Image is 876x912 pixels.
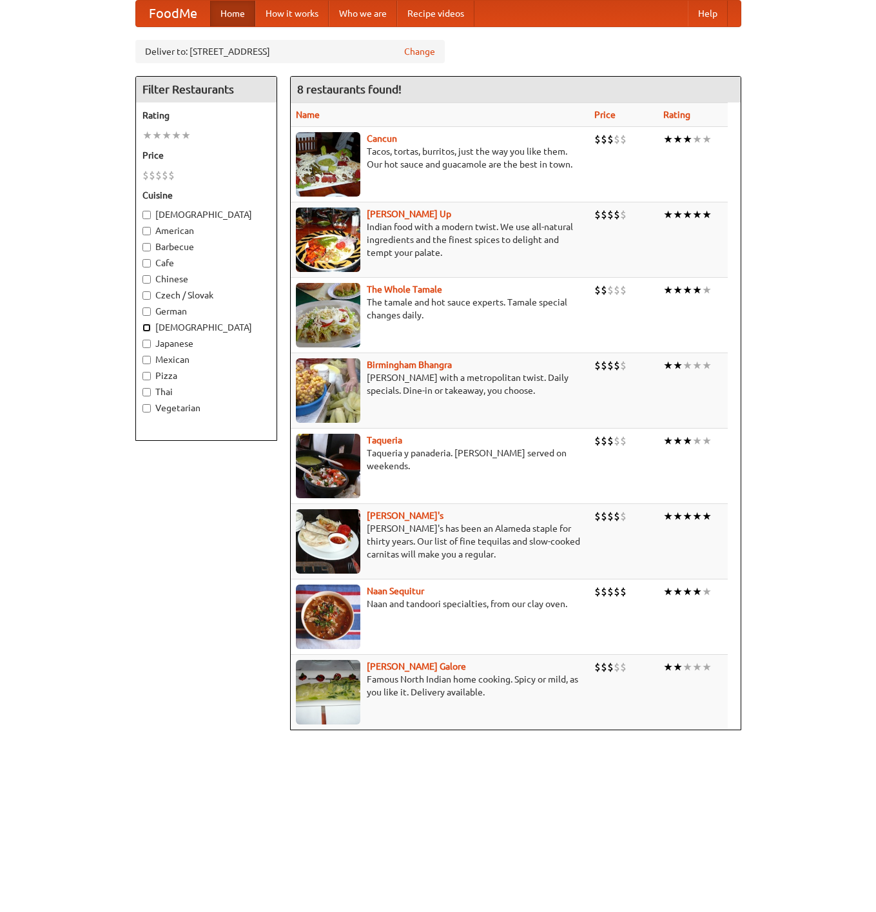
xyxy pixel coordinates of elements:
[692,585,702,599] li: ★
[594,132,601,146] li: $
[142,227,151,235] input: American
[614,585,620,599] li: $
[296,585,360,649] img: naansequitur.jpg
[142,337,270,350] label: Japanese
[367,209,451,219] b: [PERSON_NAME] Up
[210,1,255,26] a: Home
[149,168,155,182] li: $
[142,353,270,366] label: Mexican
[663,434,673,448] li: ★
[692,434,702,448] li: ★
[601,208,607,222] li: $
[614,358,620,373] li: $
[620,132,627,146] li: $
[168,168,175,182] li: $
[296,660,360,724] img: currygalore.jpg
[329,1,397,26] a: Who we are
[162,168,168,182] li: $
[296,673,584,699] p: Famous North Indian home cooking. Spicy or mild, as you like it. Delivery available.
[620,208,627,222] li: $
[367,133,397,144] a: Cancun
[607,509,614,523] li: $
[367,661,466,672] b: [PERSON_NAME] Galore
[142,402,270,414] label: Vegetarian
[367,360,452,370] b: Birmingham Bhangra
[607,208,614,222] li: $
[683,358,692,373] li: ★
[142,372,151,380] input: Pizza
[142,289,270,302] label: Czech / Slovak
[296,371,584,397] p: [PERSON_NAME] with a metropolitan twist. Daily specials. Dine-in or takeaway, you choose.
[607,660,614,674] li: $
[296,434,360,498] img: taqueria.jpg
[614,208,620,222] li: $
[663,358,673,373] li: ★
[692,283,702,297] li: ★
[673,132,683,146] li: ★
[702,509,712,523] li: ★
[296,145,584,171] p: Tacos, tortas, burritos, just the way you like them. Our hot sauce and guacamole are the best in ...
[367,510,443,521] b: [PERSON_NAME]'s
[142,273,270,286] label: Chinese
[171,128,181,142] li: ★
[692,509,702,523] li: ★
[181,128,191,142] li: ★
[594,110,616,120] a: Price
[152,128,162,142] li: ★
[683,208,692,222] li: ★
[142,259,151,267] input: Cafe
[296,358,360,423] img: bhangra.jpg
[683,434,692,448] li: ★
[702,283,712,297] li: ★
[692,358,702,373] li: ★
[614,132,620,146] li: $
[702,132,712,146] li: ★
[404,45,435,58] a: Change
[594,660,601,674] li: $
[594,509,601,523] li: $
[683,132,692,146] li: ★
[683,660,692,674] li: ★
[692,208,702,222] li: ★
[142,240,270,253] label: Barbecue
[142,305,270,318] label: German
[142,356,151,364] input: Mexican
[367,284,442,295] a: The Whole Tamale
[367,435,402,445] a: Taqueria
[594,208,601,222] li: $
[607,434,614,448] li: $
[142,189,270,202] h5: Cuisine
[594,358,601,373] li: $
[673,585,683,599] li: ★
[607,283,614,297] li: $
[136,1,210,26] a: FoodMe
[594,283,601,297] li: $
[296,208,360,272] img: curryup.jpg
[296,283,360,347] img: wholetamale.jpg
[135,40,445,63] div: Deliver to: [STREET_ADDRESS]
[297,83,402,95] ng-pluralize: 8 restaurants found!
[620,660,627,674] li: $
[142,211,151,219] input: [DEMOGRAPHIC_DATA]
[663,132,673,146] li: ★
[673,283,683,297] li: ★
[702,660,712,674] li: ★
[620,585,627,599] li: $
[702,208,712,222] li: ★
[683,283,692,297] li: ★
[142,321,270,334] label: [DEMOGRAPHIC_DATA]
[601,509,607,523] li: $
[142,109,270,122] h5: Rating
[601,585,607,599] li: $
[683,585,692,599] li: ★
[142,208,270,221] label: [DEMOGRAPHIC_DATA]
[673,509,683,523] li: ★
[142,388,151,396] input: Thai
[673,434,683,448] li: ★
[296,220,584,259] p: Indian food with a modern twist. We use all-natural ingredients and the finest spices to delight ...
[162,128,171,142] li: ★
[136,77,277,102] h4: Filter Restaurants
[688,1,728,26] a: Help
